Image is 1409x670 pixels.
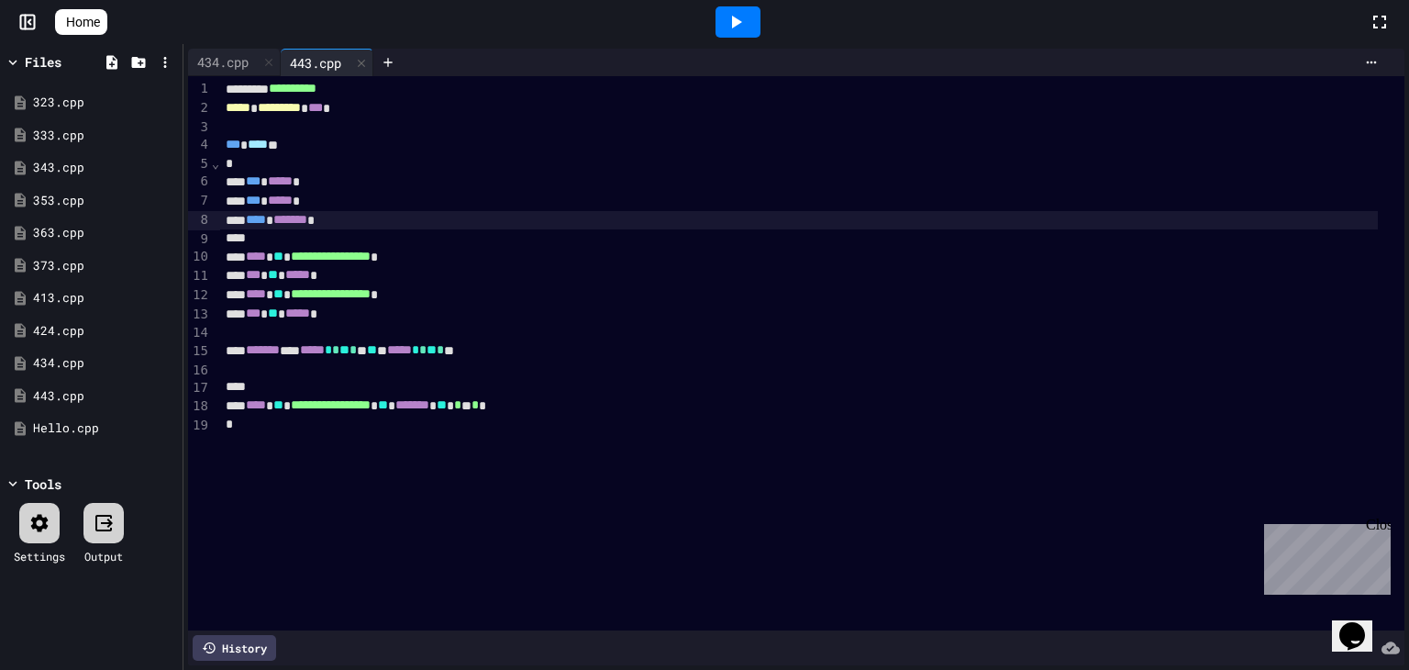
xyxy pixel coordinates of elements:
span: Home [66,13,100,31]
iframe: chat widget [1332,597,1391,652]
div: 424.cpp [33,322,176,341]
div: 373.cpp [33,257,176,275]
div: 443.cpp [281,49,373,76]
div: 434.cpp [33,354,176,373]
div: 14 [188,324,211,342]
div: 15 [188,342,211,362]
div: 443.cpp [33,387,176,406]
div: Chat with us now!Close [7,7,127,117]
div: 443.cpp [281,53,350,73]
div: 12 [188,286,211,306]
div: 2 [188,99,211,118]
div: 434.cpp [188,52,258,72]
div: 323.cpp [33,94,176,112]
div: 17 [188,379,211,397]
div: Hello.cpp [33,419,176,438]
div: 363.cpp [33,224,176,242]
div: 11 [188,267,211,286]
a: Home [55,9,107,35]
div: 7 [188,192,211,211]
div: 3 [188,118,211,137]
div: Settings [14,548,65,564]
div: 333.cpp [33,127,176,145]
div: 19 [188,417,211,435]
div: 6 [188,173,211,192]
div: 343.cpp [33,159,176,177]
span: Fold line [211,156,220,171]
div: Output [84,548,123,564]
div: Tools [25,475,61,494]
div: Files [25,52,61,72]
div: 8 [188,211,211,230]
div: 434.cpp [188,49,281,76]
iframe: chat widget [1257,517,1391,595]
div: History [193,635,276,661]
div: 5 [188,155,211,173]
div: 18 [188,397,211,417]
div: 413.cpp [33,289,176,307]
div: 9 [188,230,211,249]
div: 13 [188,306,211,325]
div: 4 [188,136,211,155]
div: 16 [188,362,211,380]
div: 353.cpp [33,192,176,210]
div: 10 [188,248,211,267]
div: 1 [188,80,211,99]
